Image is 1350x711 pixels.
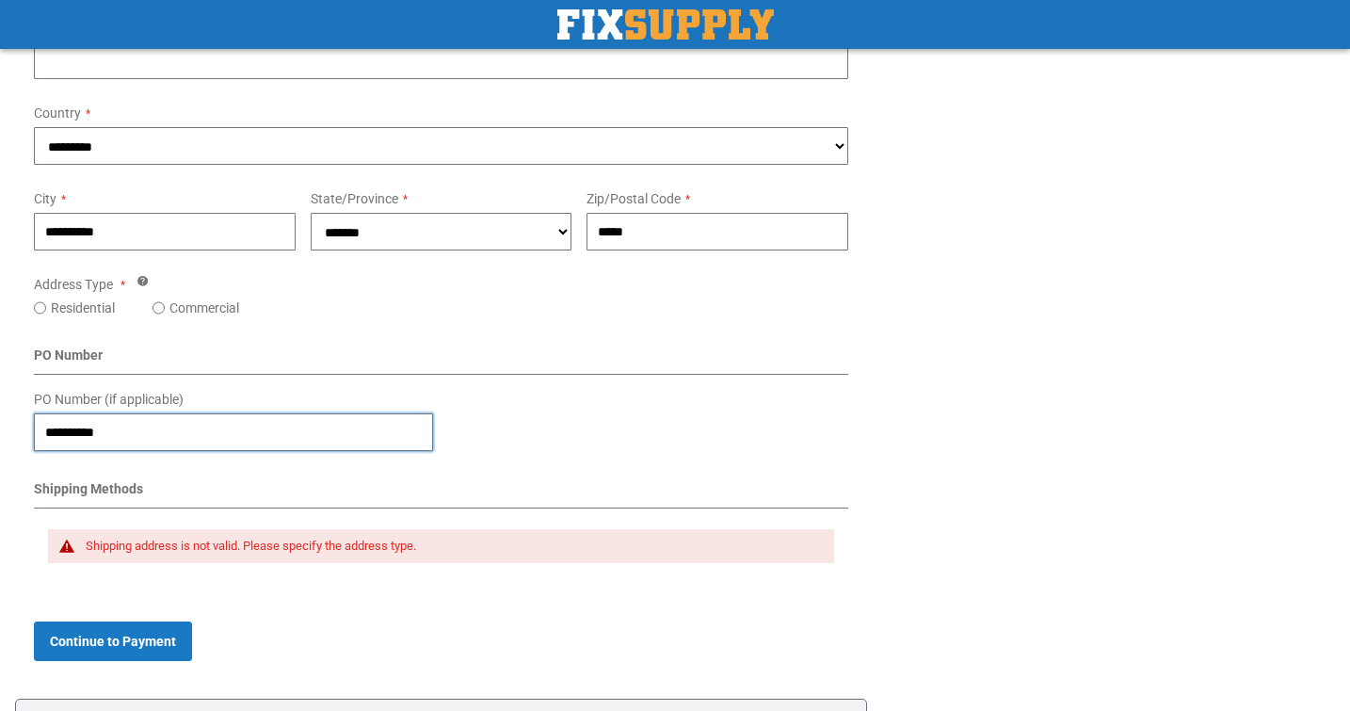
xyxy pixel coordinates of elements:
[34,622,192,661] button: Continue to Payment
[50,634,176,649] span: Continue to Payment
[34,392,184,407] span: PO Number (if applicable)
[86,539,815,554] div: Shipping address is not valid. Please specify the address type.
[34,277,113,292] span: Address Type
[34,346,848,375] div: PO Number
[169,299,239,317] label: Commercial
[34,479,848,509] div: Shipping Methods
[557,9,774,40] a: store logo
[34,191,56,206] span: City
[34,105,81,121] span: Country
[557,9,774,40] img: Fix Industrial Supply
[51,299,115,317] label: Residential
[587,191,681,206] span: Zip/Postal Code
[311,191,398,206] span: State/Province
